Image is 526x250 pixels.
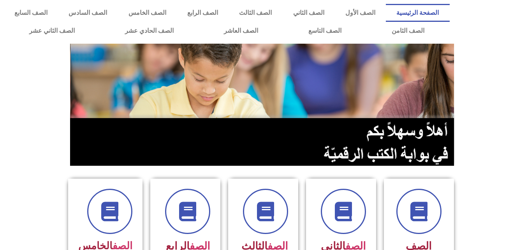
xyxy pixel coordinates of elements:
[335,4,386,22] a: الصف الأول
[199,22,283,40] a: الصف العاشر
[366,22,449,40] a: الصف الثامن
[4,4,58,22] a: الصف السابع
[283,22,366,40] a: الصف التاسع
[118,4,177,22] a: الصف الخامس
[386,4,449,22] a: الصفحة الرئيسية
[100,22,199,40] a: الصف الحادي عشر
[58,4,118,22] a: الصف السادس
[4,22,100,40] a: الصف الثاني عشر
[283,4,335,22] a: الصف الثاني
[177,4,229,22] a: الصف الرابع
[229,4,282,22] a: الصف الثالث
